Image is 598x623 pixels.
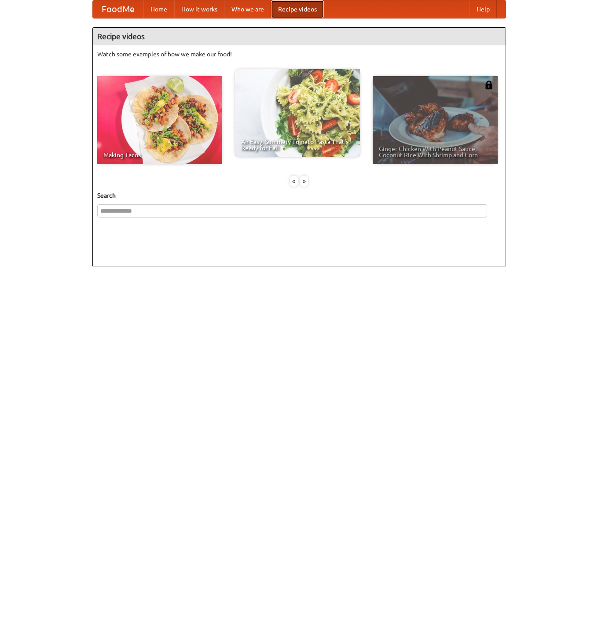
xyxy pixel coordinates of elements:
a: Home [143,0,174,18]
a: FoodMe [93,0,143,18]
h5: Search [97,191,501,200]
a: An Easy, Summery Tomato Pasta That's Ready for Fall [235,69,360,157]
h4: Recipe videos [93,28,506,45]
a: Making Tacos [97,76,222,164]
a: Who we are [224,0,271,18]
a: How it works [174,0,224,18]
span: Making Tacos [103,152,216,158]
a: Recipe videos [271,0,324,18]
div: » [300,176,308,187]
p: Watch some examples of how we make our food! [97,50,501,59]
div: « [290,176,298,187]
a: Help [470,0,497,18]
span: An Easy, Summery Tomato Pasta That's Ready for Fall [241,139,354,151]
img: 483408.png [484,81,493,89]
